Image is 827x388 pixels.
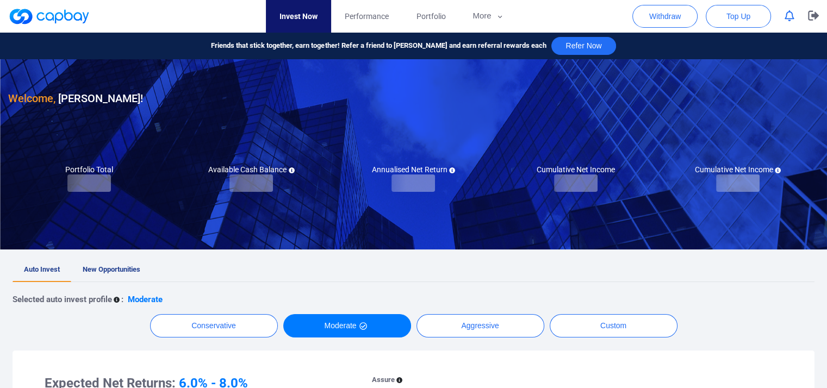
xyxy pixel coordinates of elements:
button: Conservative [150,314,278,337]
button: Custom [550,314,677,337]
button: Aggressive [416,314,544,337]
p: : [121,293,123,306]
span: Portfolio [416,10,445,22]
p: Selected auto invest profile [13,293,112,306]
p: Moderate [128,293,163,306]
h5: Annualised Net Return [371,165,455,174]
span: Friends that stick together, earn together! Refer a friend to [PERSON_NAME] and earn referral rew... [211,40,546,52]
h3: [PERSON_NAME] ! [8,90,143,107]
span: New Opportunities [83,265,140,273]
h5: Cumulative Net Income [694,165,781,174]
h5: Available Cash Balance [208,165,295,174]
p: Assure [372,374,395,386]
button: Refer Now [551,37,615,55]
h5: Portfolio Total [65,165,113,174]
button: Top Up [706,5,771,28]
span: Top Up [726,11,750,22]
span: Auto Invest [24,265,60,273]
button: Withdraw [632,5,698,28]
span: Performance [345,10,389,22]
button: Moderate [283,314,411,337]
h5: Cumulative Net Income [537,165,615,174]
span: Welcome, [8,92,55,105]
